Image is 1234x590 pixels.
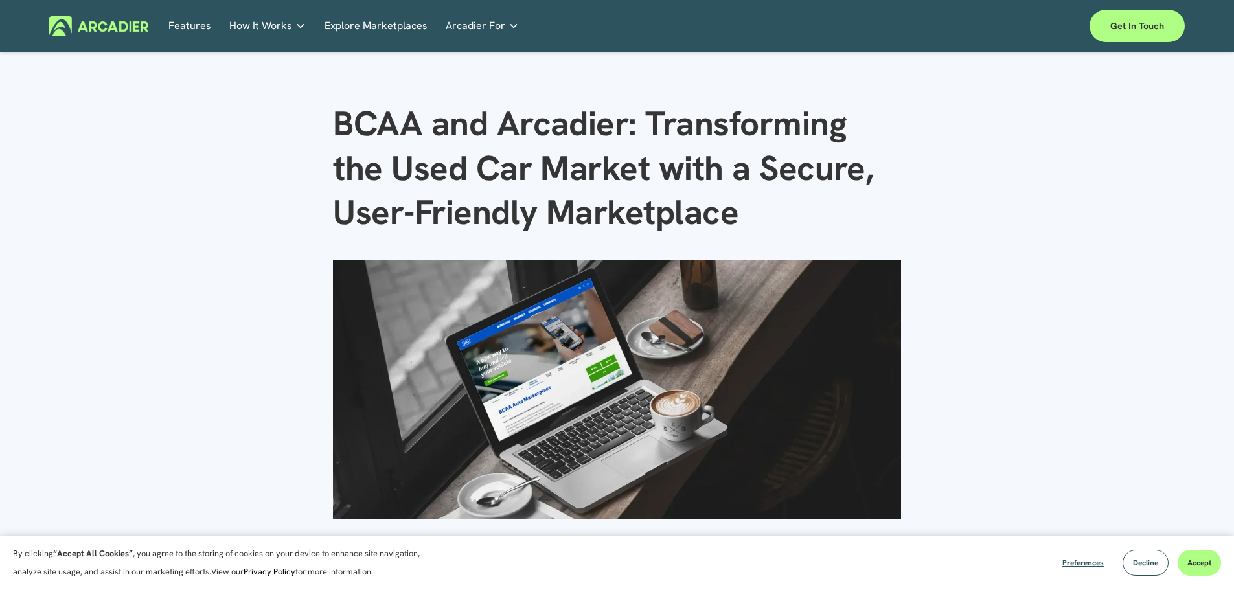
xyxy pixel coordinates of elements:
[1090,10,1185,42] a: Get in touch
[53,548,133,559] strong: “Accept All Cookies”
[1123,550,1169,576] button: Decline
[244,566,295,577] a: Privacy Policy
[446,17,505,35] span: Arcadier For
[13,545,434,581] p: By clicking , you agree to the storing of cookies on your device to enhance site navigation, anal...
[1062,558,1104,568] span: Preferences
[229,17,292,35] span: How It Works
[229,16,306,36] a: folder dropdown
[446,16,519,36] a: folder dropdown
[1053,550,1114,576] button: Preferences
[333,102,900,235] h1: BCAA and Arcadier: Transforming the Used Car Market with a Secure, User-Friendly Marketplace
[168,16,211,36] a: Features
[49,16,148,36] img: Arcadier
[325,16,428,36] a: Explore Marketplaces
[1178,550,1221,576] button: Accept
[1187,558,1211,568] span: Accept
[1133,558,1158,568] span: Decline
